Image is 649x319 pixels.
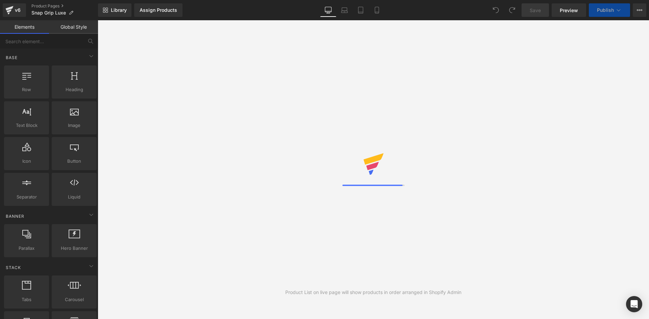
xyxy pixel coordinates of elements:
span: Carousel [54,296,95,303]
button: Undo [489,3,503,17]
a: Preview [552,3,586,17]
span: Image [54,122,95,129]
span: Banner [5,213,25,219]
span: Icon [6,158,47,165]
a: Laptop [336,3,353,17]
div: Open Intercom Messenger [626,296,642,312]
button: Redo [505,3,519,17]
a: Desktop [320,3,336,17]
a: v6 [3,3,26,17]
span: Heading [54,86,95,93]
span: Publish [597,7,614,13]
button: More [633,3,646,17]
span: Parallax [6,245,47,252]
a: Mobile [369,3,385,17]
span: Library [111,7,127,13]
a: New Library [98,3,131,17]
span: Liquid [54,193,95,201]
div: Assign Products [140,7,177,13]
span: Separator [6,193,47,201]
span: Row [6,86,47,93]
button: Publish [589,3,630,17]
a: Product Pages [31,3,98,9]
span: Snap Grip Luxe [31,10,66,16]
span: Tabs [6,296,47,303]
div: v6 [14,6,22,15]
span: Button [54,158,95,165]
span: Text Block [6,122,47,129]
span: Base [5,54,18,61]
a: Global Style [49,20,98,34]
span: Stack [5,264,22,271]
a: Tablet [353,3,369,17]
div: Product List on live page will show products in order arranged in Shopify Admin [285,289,461,296]
span: Hero Banner [54,245,95,252]
span: Preview [560,7,578,14]
span: Save [530,7,541,14]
